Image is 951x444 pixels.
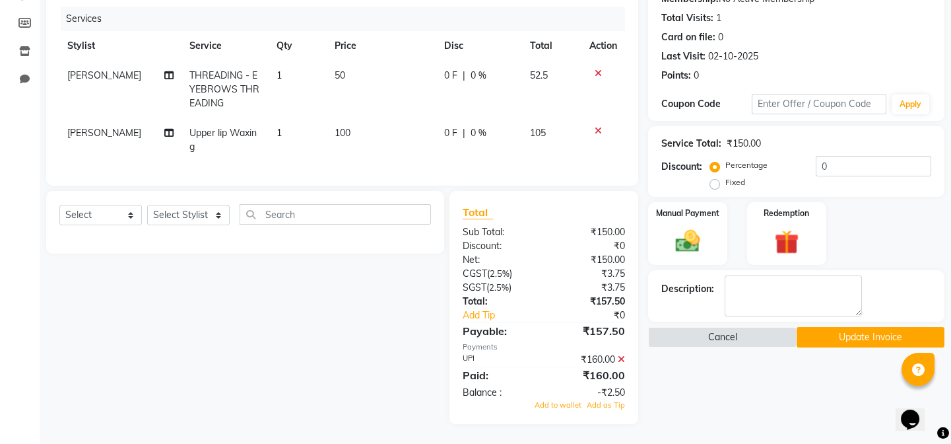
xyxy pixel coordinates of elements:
[708,50,758,63] div: 02-10-2025
[67,127,141,139] span: [PERSON_NAME]
[471,126,486,140] span: 0 %
[453,239,544,253] div: Discount:
[530,127,546,139] span: 105
[277,127,282,139] span: 1
[587,400,625,410] span: Add as Tip
[489,282,509,293] span: 2.5%
[544,225,635,239] div: ₹150.00
[544,239,635,253] div: ₹0
[463,205,493,219] span: Total
[444,69,457,83] span: 0 F
[535,400,581,410] span: Add to wallet
[471,69,486,83] span: 0 %
[661,11,713,25] div: Total Visits:
[530,69,548,81] span: 52.5
[59,31,181,61] th: Stylist
[727,137,761,151] div: ₹150.00
[463,281,486,293] span: SGST
[453,309,559,322] a: Add Tip
[453,353,544,367] div: UPI
[544,353,635,367] div: ₹160.00
[725,159,768,171] label: Percentage
[181,31,269,61] th: Service
[661,137,721,151] div: Service Total:
[661,69,691,83] div: Points:
[718,30,723,44] div: 0
[269,31,327,61] th: Qty
[544,367,635,383] div: ₹160.00
[559,309,635,322] div: ₹0
[335,69,345,81] span: 50
[490,268,509,279] span: 2.5%
[764,207,809,219] label: Redemption
[752,94,886,114] input: Enter Offer / Coupon Code
[544,267,635,281] div: ₹3.75
[661,50,705,63] div: Last Visit:
[453,323,544,339] div: Payable:
[67,69,141,81] span: [PERSON_NAME]
[544,386,635,400] div: -₹2.50
[522,31,581,61] th: Total
[797,327,944,348] button: Update Invoice
[661,97,751,111] div: Coupon Code
[189,127,257,153] span: Upper lip Waxing
[767,227,806,258] img: _gift.svg
[581,31,625,61] th: Action
[189,69,259,109] span: THREADING - EYEBROWS THREADING
[453,225,544,239] div: Sub Total:
[694,69,699,83] div: 0
[335,127,350,139] span: 100
[453,386,544,400] div: Balance :
[436,31,522,61] th: Disc
[661,30,715,44] div: Card on file:
[453,253,544,267] div: Net:
[716,11,721,25] div: 1
[896,391,938,431] iframe: chat widget
[661,282,714,296] div: Description:
[463,268,487,279] span: CGST
[453,267,544,281] div: ( )
[61,7,635,31] div: Services
[648,327,796,348] button: Cancel
[656,207,719,219] label: Manual Payment
[453,295,544,309] div: Total:
[453,367,544,383] div: Paid:
[277,69,282,81] span: 1
[463,126,465,140] span: |
[327,31,437,61] th: Price
[444,126,457,140] span: 0 F
[463,342,625,353] div: Payments
[544,295,635,309] div: ₹157.50
[725,176,745,188] label: Fixed
[892,94,929,114] button: Apply
[544,323,635,339] div: ₹157.50
[240,204,431,225] input: Search
[544,281,635,295] div: ₹3.75
[668,227,707,255] img: _cash.svg
[453,281,544,295] div: ( )
[463,69,465,83] span: |
[544,253,635,267] div: ₹150.00
[661,160,702,174] div: Discount:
